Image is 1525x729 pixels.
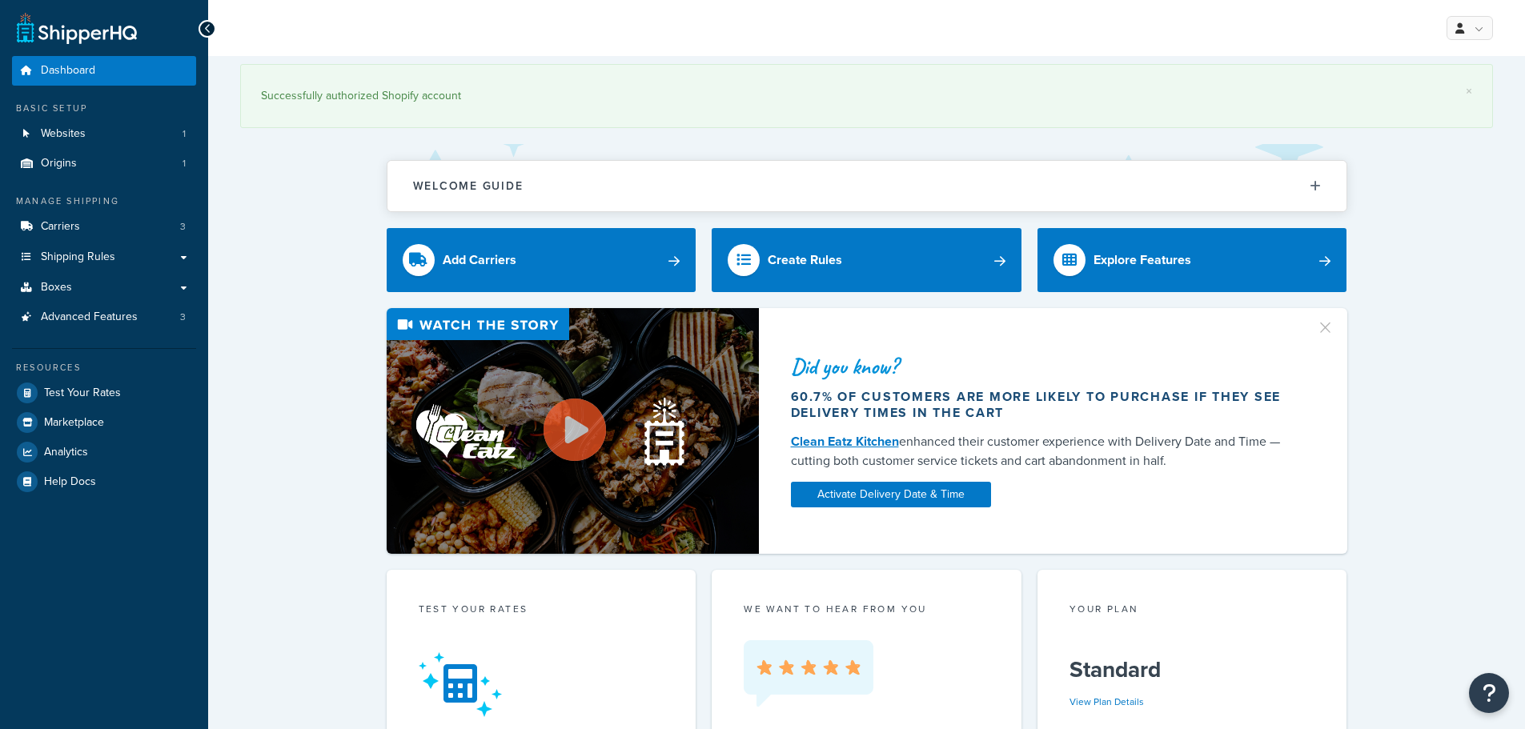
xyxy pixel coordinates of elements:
[791,355,1297,378] div: Did you know?
[791,432,899,451] a: Clean Eatz Kitchen
[41,127,86,141] span: Websites
[12,467,196,496] a: Help Docs
[1037,228,1347,292] a: Explore Features
[41,281,72,294] span: Boxes
[261,85,1472,107] div: Successfully authorized Shopify account
[12,102,196,115] div: Basic Setup
[12,242,196,272] a: Shipping Rules
[12,56,196,86] a: Dashboard
[12,119,196,149] a: Websites1
[12,149,196,178] li: Origins
[180,310,186,324] span: 3
[44,446,88,459] span: Analytics
[1070,657,1315,683] h5: Standard
[387,228,696,292] a: Add Carriers
[41,250,115,264] span: Shipping Rules
[12,119,196,149] li: Websites
[791,432,1297,471] div: enhanced their customer experience with Delivery Date and Time — cutting both customer service ti...
[12,212,196,242] a: Carriers3
[712,228,1021,292] a: Create Rules
[12,302,196,332] a: Advanced Features3
[12,408,196,437] a: Marketplace
[12,379,196,407] a: Test Your Rates
[12,302,196,332] li: Advanced Features
[41,157,77,170] span: Origins
[1466,85,1472,98] a: ×
[12,212,196,242] li: Carriers
[12,438,196,467] a: Analytics
[180,220,186,234] span: 3
[12,194,196,208] div: Manage Shipping
[1094,249,1191,271] div: Explore Features
[419,602,664,620] div: Test your rates
[1469,673,1509,713] button: Open Resource Center
[44,416,104,430] span: Marketplace
[44,387,121,400] span: Test Your Rates
[443,249,516,271] div: Add Carriers
[744,602,989,616] p: we want to hear from you
[41,310,138,324] span: Advanced Features
[12,361,196,375] div: Resources
[1070,695,1144,709] a: View Plan Details
[44,475,96,489] span: Help Docs
[387,161,1346,211] button: Welcome Guide
[12,149,196,178] a: Origins1
[41,220,80,234] span: Carriers
[791,389,1297,421] div: 60.7% of customers are more likely to purchase if they see delivery times in the cart
[387,308,759,554] img: Video thumbnail
[183,157,186,170] span: 1
[41,64,95,78] span: Dashboard
[768,249,842,271] div: Create Rules
[12,273,196,302] a: Boxes
[1070,602,1315,620] div: Your Plan
[183,127,186,141] span: 1
[413,180,524,192] h2: Welcome Guide
[791,482,991,507] a: Activate Delivery Date & Time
